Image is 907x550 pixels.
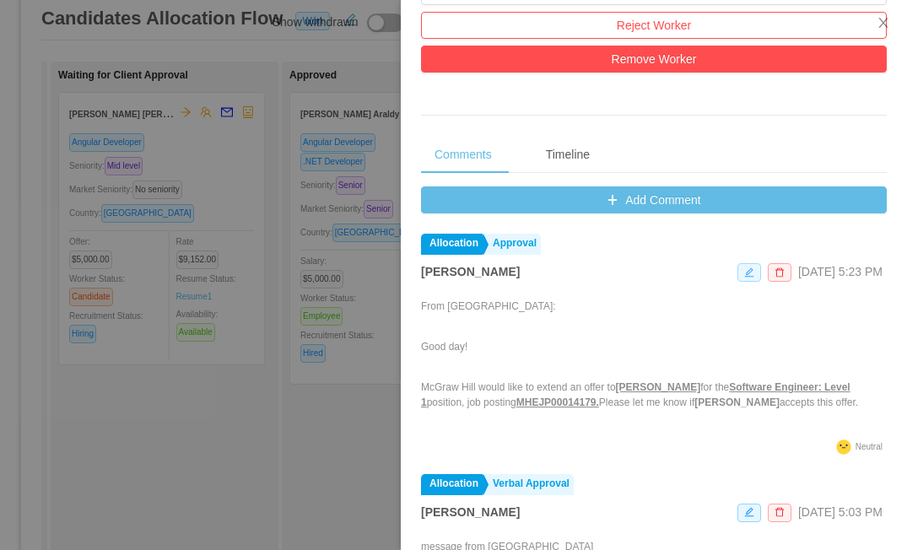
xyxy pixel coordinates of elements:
[775,507,785,517] i: icon: delete
[877,16,890,30] i: icon: close
[421,265,520,278] strong: [PERSON_NAME]
[421,339,887,354] p: Good day!
[421,505,520,519] strong: [PERSON_NAME]
[532,136,603,174] div: Timeline
[421,474,483,495] a: Allocation
[484,474,574,495] a: Verbal Approval
[421,299,887,314] p: From [GEOGRAPHIC_DATA]:
[516,396,599,408] ins: MHEJP00014179.
[856,442,883,451] span: Neutral
[421,136,505,174] div: Comments
[421,380,887,410] p: McGraw Hill would like to extend an offer to for the position, job posting Please let me know if ...
[421,46,887,73] button: Remove Worker
[421,234,483,255] a: Allocation
[421,12,887,39] button: Reject Worker
[484,234,541,255] a: Approval
[775,267,785,278] i: icon: delete
[798,505,883,519] span: [DATE] 5:03 PM
[694,396,780,408] strong: [PERSON_NAME]
[421,186,887,213] button: icon: plusAdd Comment
[744,267,754,278] i: icon: edit
[744,507,754,517] i: icon: edit
[616,381,701,393] ins: [PERSON_NAME]
[798,265,883,278] span: [DATE] 5:23 PM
